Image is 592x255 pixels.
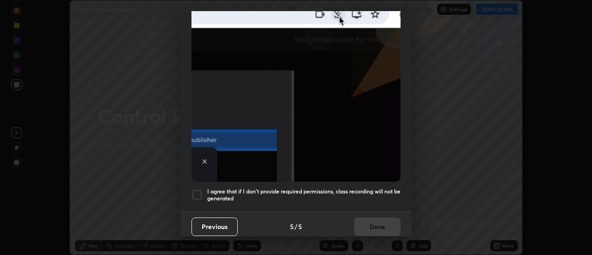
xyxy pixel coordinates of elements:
button: Previous [191,218,238,236]
h5: I agree that if I don't provide required permissions, class recording will not be generated [207,188,401,202]
h4: 5 [298,222,302,231]
h4: 5 [290,222,294,231]
h4: / [295,222,297,231]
